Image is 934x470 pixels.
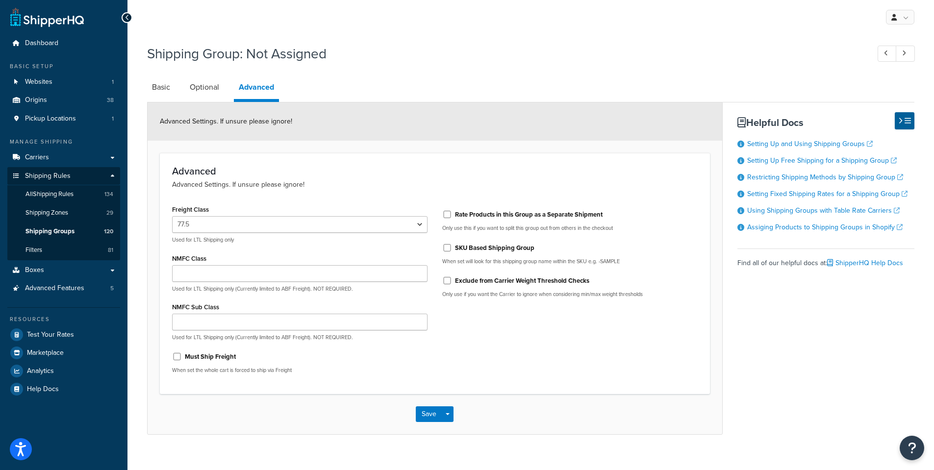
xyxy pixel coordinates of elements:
[747,172,903,182] a: Restricting Shipping Methods by Shipping Group
[25,78,52,86] span: Websites
[25,172,71,180] span: Shipping Rules
[737,117,914,128] h3: Helpful Docs
[442,224,698,232] p: Only use this if you want to split this group out from others in the checkout
[442,291,698,298] p: Only use if you want the Carrier to ignore when considering min/max weight thresholds
[106,209,113,217] span: 29
[7,185,120,203] a: AllShipping Rules134
[896,46,915,62] a: Next Record
[27,385,59,394] span: Help Docs
[7,241,120,259] li: Filters
[107,96,114,104] span: 38
[25,115,76,123] span: Pickup Locations
[7,380,120,398] a: Help Docs
[747,205,900,216] a: Using Shipping Groups with Table Rate Carriers
[7,326,120,344] a: Test Your Rates
[25,246,42,254] span: Filters
[112,78,114,86] span: 1
[7,148,120,167] a: Carriers
[7,167,120,260] li: Shipping Rules
[172,255,206,262] label: NMFC Class
[172,166,698,176] h3: Advanced
[827,258,903,268] a: ShipperHQ Help Docs
[7,279,120,297] li: Advanced Features
[7,167,120,185] a: Shipping Rules
[7,204,120,222] li: Shipping Zones
[455,210,603,219] label: Rate Products in this Group as a Separate Shipment
[7,344,120,362] a: Marketplace
[25,153,49,162] span: Carriers
[25,190,74,198] span: All Shipping Rules
[172,285,428,293] p: Used for LTL Shipping only (Currently limited to ABF Freight). NOT REQUIRED.
[900,436,924,460] button: Open Resource Center
[25,96,47,104] span: Origins
[7,62,120,71] div: Basic Setup
[878,46,897,62] a: Previous Record
[172,303,219,311] label: NMFC Sub Class
[7,138,120,146] div: Manage Shipping
[7,261,120,279] a: Boxes
[27,367,54,375] span: Analytics
[7,315,120,323] div: Resources
[7,110,120,128] a: Pickup Locations1
[7,279,120,297] a: Advanced Features5
[147,75,175,99] a: Basic
[455,244,534,252] label: SKU Based Shipping Group
[7,34,120,52] a: Dashboard
[7,91,120,109] li: Origins
[27,349,64,357] span: Marketplace
[747,189,908,199] a: Setting Fixed Shipping Rates for a Shipping Group
[112,115,114,123] span: 1
[104,190,113,198] span: 134
[7,91,120,109] a: Origins38
[455,276,589,285] label: Exclude from Carrier Weight Threshold Checks
[747,139,873,149] a: Setting Up and Using Shipping Groups
[7,241,120,259] a: Filters81
[747,155,897,166] a: Setting Up Free Shipping for a Shipping Group
[160,116,292,126] span: Advanced Settings. If unsure please ignore!
[172,236,428,244] p: Used for LTL Shipping only
[25,227,75,236] span: Shipping Groups
[737,248,914,270] div: Find all of our helpful docs at:
[110,284,114,293] span: 5
[172,206,209,213] label: Freight Class
[185,75,224,99] a: Optional
[25,39,58,48] span: Dashboard
[7,110,120,128] li: Pickup Locations
[172,367,428,374] p: When set the whole cart is forced to ship via Freight
[147,44,859,63] h1: Shipping Group: Not Assigned
[25,284,84,293] span: Advanced Features
[7,362,120,380] a: Analytics
[172,179,698,190] p: Advanced Settings. If unsure please ignore!
[416,406,442,422] button: Save
[25,266,44,274] span: Boxes
[234,75,279,102] a: Advanced
[442,258,698,265] p: When set will look for this shipping group name within the SKU e.g. -SAMPLE
[25,209,68,217] span: Shipping Zones
[108,246,113,254] span: 81
[7,73,120,91] a: Websites1
[7,73,120,91] li: Websites
[104,227,113,236] span: 120
[7,223,120,241] li: Shipping Groups
[7,223,120,241] a: Shipping Groups120
[185,352,236,361] label: Must Ship Freight
[27,331,74,339] span: Test Your Rates
[7,204,120,222] a: Shipping Zones29
[895,112,914,129] button: Hide Help Docs
[172,334,428,341] p: Used for LTL Shipping only (Currently limited to ABF Freight). NOT REQUIRED.
[747,222,903,232] a: Assiging Products to Shipping Groups in Shopify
